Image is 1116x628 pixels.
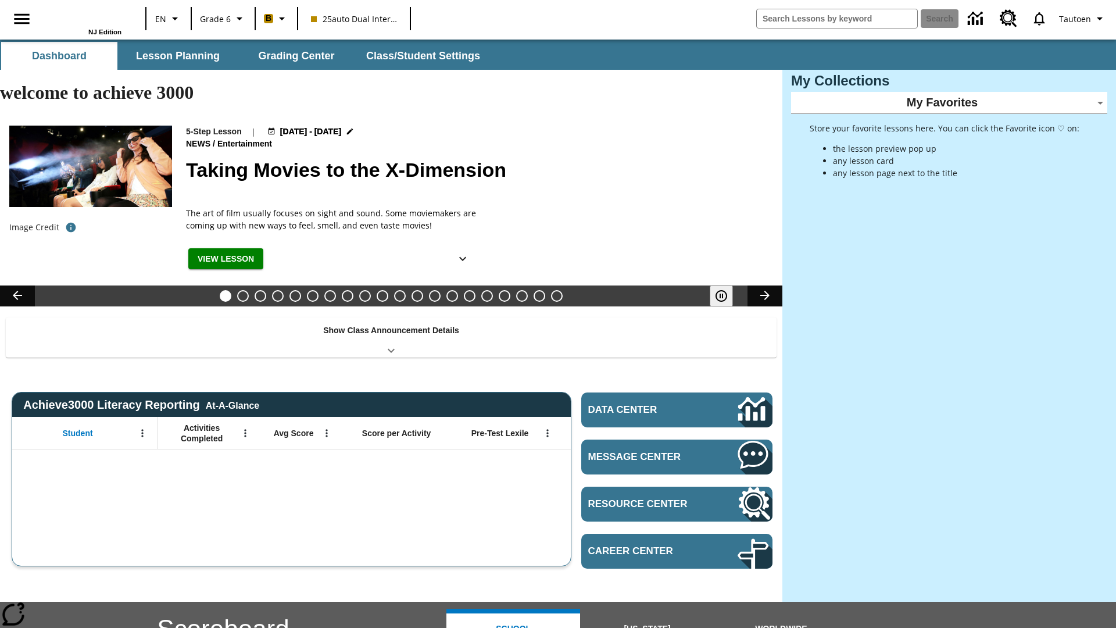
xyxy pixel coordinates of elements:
[451,248,474,270] button: Show Details
[23,398,259,412] span: Achieve3000 Literacy Reporting
[710,286,733,306] button: Pause
[747,286,782,306] button: Lesson carousel, Next
[265,126,357,138] button: Aug 18 - Aug 24 Choose Dates
[217,138,274,151] span: Entertainment
[791,73,1107,89] h3: My Collections
[464,290,475,302] button: Slide 15 Career Lesson
[342,290,353,302] button: Slide 8 The Last Homesteaders
[993,3,1024,34] a: Resource Center, Will open in new tab
[412,290,423,302] button: Slide 12 The Invasion of the Free CD
[6,317,777,358] div: Show Class Announcement Details
[481,290,493,302] button: Slide 16 Cooking Up Native Traditions
[186,207,477,231] p: The art of film usually focuses on sight and sound. Some moviemakers are coming up with new ways ...
[213,139,215,148] span: /
[188,248,263,270] button: View Lesson
[710,286,745,306] div: Pause
[791,92,1107,114] div: My Favorites
[810,122,1079,134] p: Store your favorite lessons here. You can click the Favorite icon ♡ on:
[266,11,271,26] span: B
[833,167,1079,179] li: any lesson page next to the title
[289,290,301,302] button: Slide 5 Test lesson 3/27 en
[220,290,231,302] button: Slide 1 Taking Movies to the X-Dimension
[186,138,213,151] span: News
[516,290,528,302] button: Slide 18 Remembering Justice O'Connor
[377,290,388,302] button: Slide 10 Attack of the Terrifying Tomatoes
[318,424,335,442] button: Open Menu
[134,424,151,442] button: Open Menu
[534,290,545,302] button: Slide 19 Point of View
[551,290,563,302] button: Slide 20 The Constitution's Balancing Act
[1059,13,1091,25] span: Tautoen
[323,324,459,337] p: Show Class Announcement Details
[46,4,121,35] div: Home
[63,428,93,438] span: Student
[237,290,249,302] button: Slide 2 Silent E Syllables
[311,13,397,25] span: 25auto Dual International
[155,13,166,25] span: EN
[150,8,187,29] button: Language: EN, Select a language
[5,2,39,36] button: Open side menu
[59,217,83,238] button: Photo credit: Photo by The Asahi Shimbun via Getty Images
[163,423,240,444] span: Activities Completed
[429,290,441,302] button: Slide 13 Mixed Practice: Citing Evidence
[255,290,266,302] button: Slide 3 Where Do House Cats Come From?
[272,290,284,302] button: Slide 4 Open Syllables Lesson 3
[588,545,703,557] span: Career Center
[588,451,703,463] span: Message Center
[9,222,59,233] p: Image Credit
[259,8,294,29] button: Boost Class color is peach. Change class color
[581,487,772,522] a: Resource Center, Will open in new tab
[757,9,917,28] input: search field
[961,3,993,35] a: Data Center
[9,126,172,207] img: Panel in front of the seats sprays water mist to the happy audience at a 4DX-equipped theater.
[471,428,529,438] span: Pre-Test Lexile
[833,155,1079,167] li: any lesson card
[581,440,772,474] a: Message Center
[394,290,406,302] button: Slide 11 Fashion Forward in Ancient Rome
[200,13,231,25] span: Grade 6
[362,428,431,438] span: Score per Activity
[588,404,698,416] span: Data Center
[251,126,256,138] span: |
[357,42,489,70] button: Class/Student Settings
[237,424,254,442] button: Open Menu
[1024,3,1054,34] a: Notifications
[581,392,772,427] a: Data Center
[307,290,319,302] button: Slide 6 Do You Want Fries With That?
[1054,8,1111,29] button: Profile/Settings
[581,534,772,569] a: Career Center
[499,290,510,302] button: Slide 17 Hooray for Constitution Day!
[186,155,768,185] h2: Taking Movies to the X-Dimension
[324,290,336,302] button: Slide 7 Cars of the Future?
[280,126,341,138] span: [DATE] - [DATE]
[359,290,371,302] button: Slide 9 Solar Power to the People
[186,126,242,138] p: 5-Step Lesson
[833,142,1079,155] li: the lesson preview pop up
[539,424,556,442] button: Open Menu
[195,8,251,29] button: Grade: Grade 6, Select a grade
[88,28,121,35] span: NJ Edition
[120,42,236,70] button: Lesson Planning
[238,42,355,70] button: Grading Center
[588,498,703,510] span: Resource Center
[206,398,259,411] div: At-A-Glance
[274,428,314,438] span: Avg Score
[446,290,458,302] button: Slide 14 Pre-release lesson
[46,5,121,28] a: Home
[1,42,117,70] button: Dashboard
